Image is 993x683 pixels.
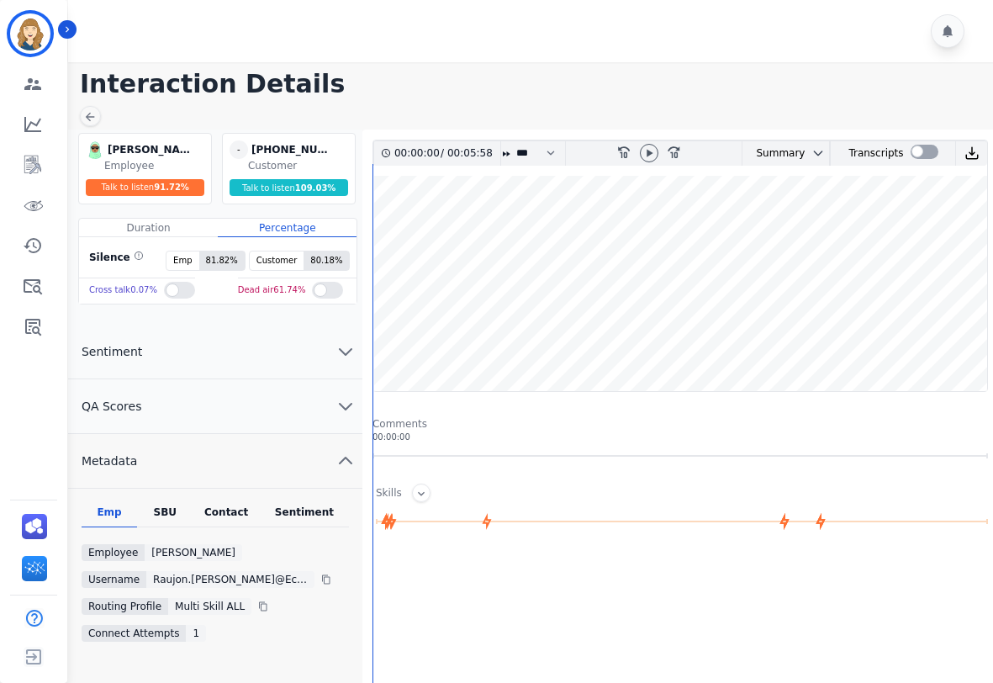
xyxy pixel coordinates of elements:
div: Summary [742,141,805,166]
div: 1 [186,625,206,642]
div: 00:00:00 [394,141,441,166]
span: Emp [166,251,198,270]
div: 00:05:58 [444,141,490,166]
div: Transcripts [848,141,903,166]
button: chevron down [805,146,825,160]
div: [PERSON_NAME] [145,544,242,561]
div: Employee [104,159,208,172]
div: Sentiment [260,506,349,527]
span: 81.82 % [199,251,245,270]
span: - [230,140,248,159]
svg: chevron down [811,146,825,160]
div: Duration [79,219,218,237]
img: Bordered avatar [10,13,50,54]
span: QA Scores [68,398,156,415]
span: Customer [250,251,304,270]
svg: chevron down [335,396,356,416]
div: Comments [372,417,988,431]
button: Metadata chevron up [68,434,362,489]
div: [PHONE_NUMBER] [251,140,335,159]
div: Skills [376,486,402,502]
div: Talk to listen [230,179,349,196]
div: Dead air 61.74 % [238,278,306,303]
div: SBU [137,506,193,527]
span: 80.18 % [304,251,349,270]
div: Silence [86,251,144,271]
button: Sentiment chevron down [68,325,362,379]
svg: chevron down [335,341,356,362]
div: Emp [82,506,137,527]
img: download audio [964,146,980,161]
span: 91.72 % [154,183,189,192]
div: Multi Skill ALL [168,598,251,615]
div: Talk to listen [86,179,205,196]
div: / [394,141,497,166]
span: 109.03 % [295,183,336,193]
span: Sentiment [68,343,156,360]
div: Customer [248,159,351,172]
div: [PERSON_NAME] [108,140,192,159]
div: Routing Profile [82,598,168,615]
div: raujon.[PERSON_NAME]@eccogroupusa.comc3189c5b-232e-11ed-8006-800c584eb7f3 [146,571,314,588]
span: Metadata [68,453,151,469]
div: Employee [82,544,145,561]
div: Username [82,571,146,588]
div: Contact [193,506,260,527]
button: QA Scores chevron down [68,379,362,434]
div: Cross talk 0.07 % [89,278,157,303]
h1: Interaction Details [80,69,993,99]
svg: chevron up [335,451,356,471]
div: Percentage [218,219,357,237]
div: 00:00:00 [372,431,988,443]
div: Connect Attempts [82,625,187,642]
